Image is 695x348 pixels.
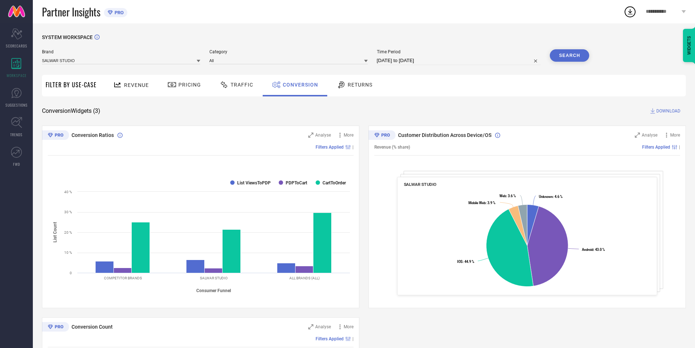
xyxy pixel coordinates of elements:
span: SYSTEM WORKSPACE [42,34,93,40]
span: More [344,133,354,138]
span: TRENDS [10,132,23,137]
text: 20 % [64,230,72,234]
span: Customer Distribution Across Device/OS [398,132,491,138]
span: Conversion Widgets ( 3 ) [42,107,100,115]
span: Traffic [231,82,253,88]
text: ALL BRANDS (ALL) [289,276,320,280]
text: 10 % [64,251,72,255]
text: PDPToCart [286,180,307,186]
span: FWD [13,161,20,167]
span: Analyse [315,133,331,138]
span: Brand [42,49,200,54]
span: | [352,145,354,150]
text: 0 [70,271,72,275]
span: Filter By Use-Case [46,80,97,89]
text: : 4.6 % [539,195,563,199]
svg: Zoom [635,133,640,138]
tspan: Mobile Web [468,201,486,205]
text: 40 % [64,190,72,194]
span: WORKSPACE [7,73,27,78]
text: SALWAR STUDIO [200,276,228,280]
span: Filters Applied [316,336,344,341]
span: Pricing [178,82,201,88]
span: Category [209,49,368,54]
span: Filters Applied [316,145,344,150]
text: CartToOrder [323,180,346,186]
text: : 3.9 % [468,201,495,205]
span: Revenue [124,82,149,88]
span: More [670,133,680,138]
div: Premium [368,130,395,141]
text: : 43.0 % [582,248,605,252]
tspan: Android [582,248,593,252]
text: List ViewsToPDP [237,180,271,186]
span: Analyse [315,324,331,329]
button: Search [550,49,589,62]
span: Filters Applied [642,145,670,150]
span: More [344,324,354,329]
tspan: Consumer Funnel [196,288,231,293]
span: Analyse [642,133,657,138]
text: COMPETITOR BRANDS [104,276,142,280]
div: Premium [42,130,69,141]
span: DOWNLOAD [656,107,680,115]
span: SALWAR STUDIO [404,182,437,187]
span: SCORECARDS [6,43,27,49]
text: 30 % [64,210,72,214]
tspan: IOS [457,260,463,264]
span: SUGGESTIONS [5,102,28,108]
span: Returns [348,82,372,88]
div: Open download list [623,5,637,18]
span: Partner Insights [42,4,100,19]
span: Conversion [283,82,318,88]
svg: Zoom [308,324,313,329]
svg: Zoom [308,133,313,138]
span: Conversion Count [72,324,113,330]
span: Revenue (% share) [374,145,410,150]
text: : 44.9 % [457,260,474,264]
span: PRO [113,10,124,15]
span: | [352,336,354,341]
div: Premium [42,322,69,333]
span: Time Period [377,49,541,54]
tspan: Web [499,194,506,198]
span: Conversion Ratios [72,132,114,138]
input: Select time period [377,56,541,65]
text: : 3.6 % [499,194,516,198]
tspan: List Count [53,222,58,242]
tspan: Unknown [539,195,553,199]
span: | [679,145,680,150]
